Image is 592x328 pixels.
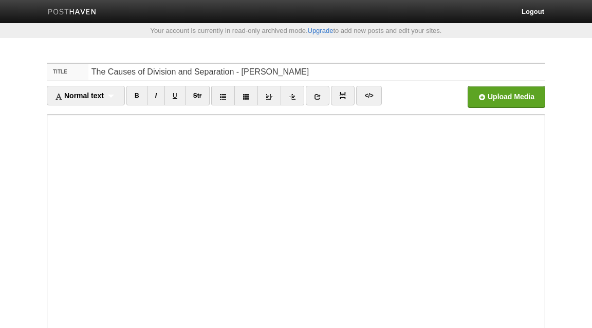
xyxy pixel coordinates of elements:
a: I [147,86,165,105]
a: Upgrade [308,27,334,34]
a: B [126,86,147,105]
a: U [164,86,186,105]
img: Posthaven-bar [48,9,97,16]
del: Str [193,92,202,99]
a: </> [356,86,381,105]
a: Str [185,86,210,105]
div: Your account is currently in read-only archived mode. to add new posts and edit your sites. [39,27,553,34]
img: pagebreak-icon.png [339,92,346,99]
span: Normal text [55,92,104,100]
label: Title [47,64,88,80]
